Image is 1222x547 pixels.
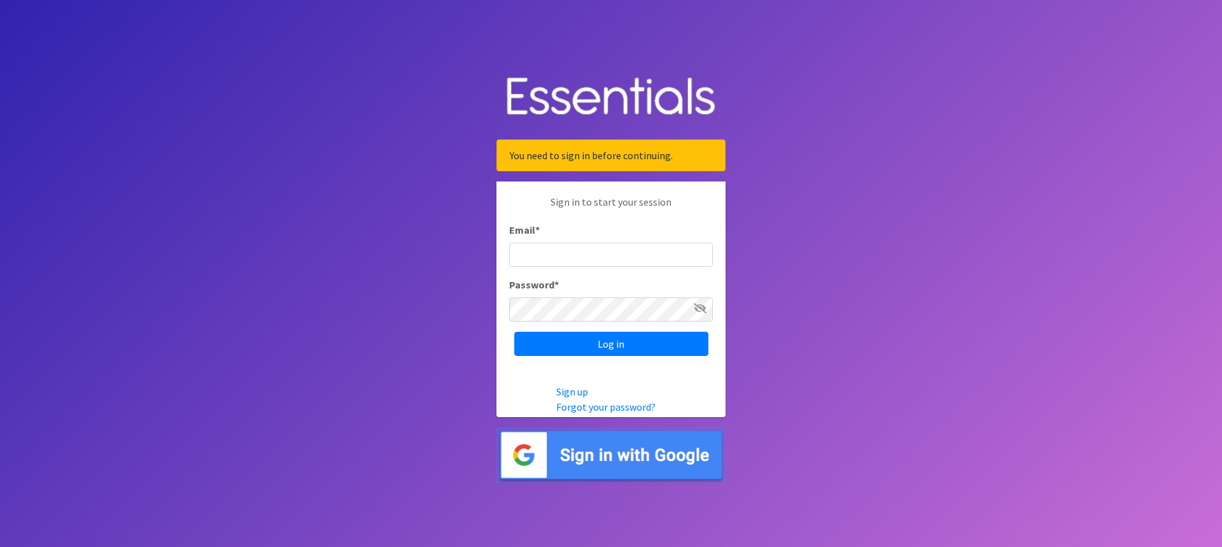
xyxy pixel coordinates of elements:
[556,385,588,398] a: Sign up
[509,277,559,292] label: Password
[496,139,726,171] div: You need to sign in before continuing.
[514,332,708,356] input: Log in
[509,194,713,222] p: Sign in to start your session
[496,64,726,130] img: Human Essentials
[554,278,559,291] abbr: required
[509,222,540,238] label: Email
[496,427,726,483] img: Sign in with Google
[556,401,656,413] a: Forgot your password?
[535,224,540,236] abbr: required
